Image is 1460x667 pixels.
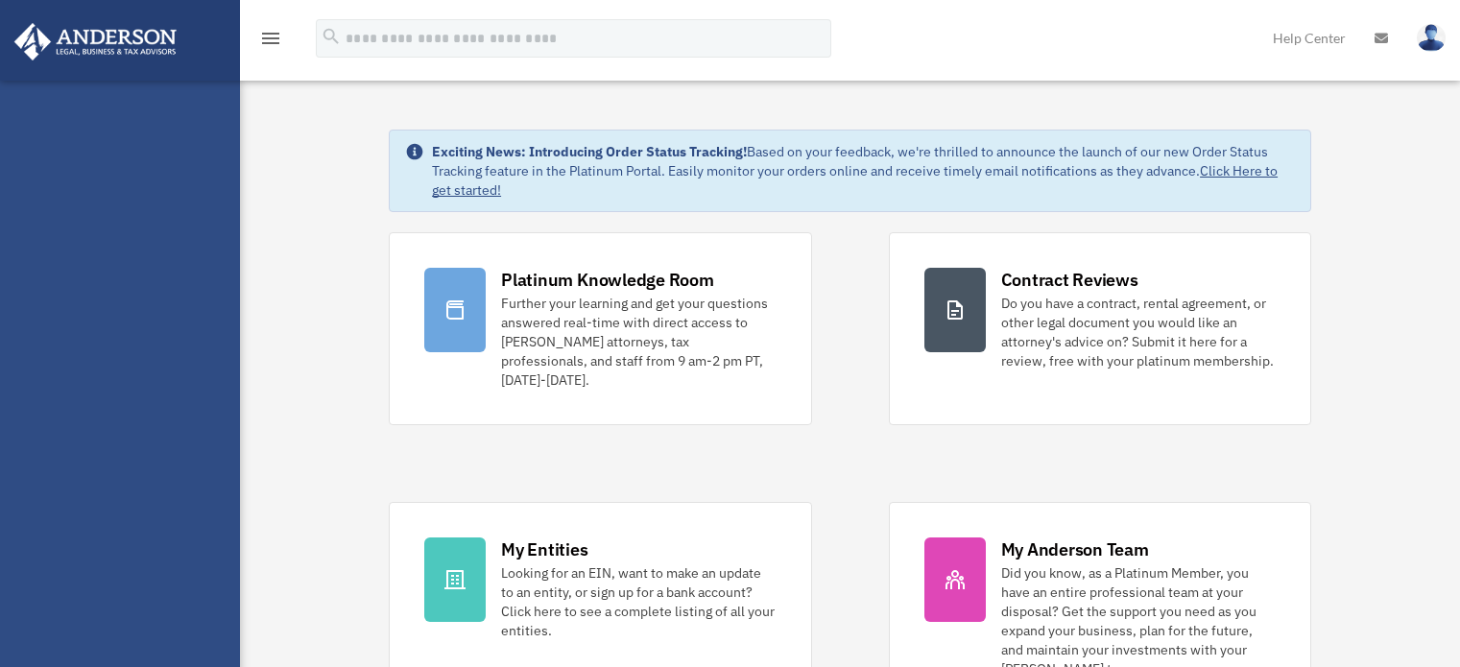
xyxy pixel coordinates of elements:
a: Platinum Knowledge Room Further your learning and get your questions answered real-time with dire... [389,232,811,425]
div: Contract Reviews [1001,268,1138,292]
div: Looking for an EIN, want to make an update to an entity, or sign up for a bank account? Click her... [501,563,776,640]
a: Contract Reviews Do you have a contract, rental agreement, or other legal document you would like... [889,232,1311,425]
i: search [321,26,342,47]
div: Further your learning and get your questions answered real-time with direct access to [PERSON_NAM... [501,294,776,390]
div: Based on your feedback, we're thrilled to announce the launch of our new Order Status Tracking fe... [432,142,1295,200]
div: Do you have a contract, rental agreement, or other legal document you would like an attorney's ad... [1001,294,1276,370]
div: My Anderson Team [1001,537,1149,561]
a: Click Here to get started! [432,162,1278,199]
div: Platinum Knowledge Room [501,268,714,292]
div: My Entities [501,537,587,561]
img: User Pic [1417,24,1446,52]
img: Anderson Advisors Platinum Portal [9,23,182,60]
a: menu [259,34,282,50]
strong: Exciting News: Introducing Order Status Tracking! [432,143,747,160]
i: menu [259,27,282,50]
